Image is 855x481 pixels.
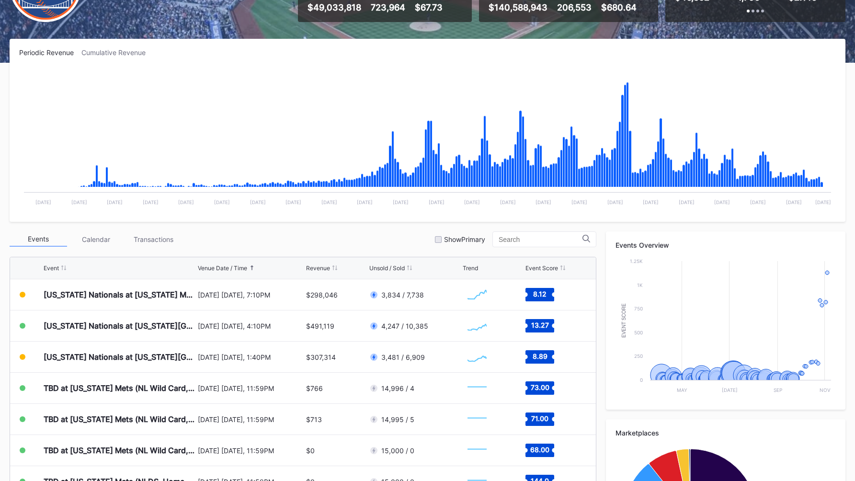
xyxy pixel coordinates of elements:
[499,236,582,243] input: Search
[677,387,687,393] text: May
[381,415,414,424] div: 14,995 / 5
[786,199,802,205] text: [DATE]
[634,306,643,311] text: 750
[81,48,153,57] div: Cumulative Revenue
[71,199,87,205] text: [DATE]
[19,48,81,57] div: Periodic Revenue
[463,345,491,369] svg: Chart title
[178,199,194,205] text: [DATE]
[10,232,67,247] div: Events
[198,447,304,455] div: [DATE] [DATE], 11:59PM
[306,447,315,455] div: $0
[463,438,491,462] svg: Chart title
[415,2,462,12] div: $67.73
[489,2,547,12] div: $140,588,943
[634,353,643,359] text: 250
[44,352,195,362] div: [US_STATE] Nationals at [US_STATE][GEOGRAPHIC_DATA]
[571,199,587,205] text: [DATE]
[250,199,266,205] text: [DATE]
[198,291,304,299] div: [DATE] [DATE], 7:10PM
[607,199,623,205] text: [DATE]
[381,291,424,299] div: 3,834 / 7,738
[369,264,405,272] div: Unsold / Sold
[107,199,123,205] text: [DATE]
[67,232,125,247] div: Calendar
[371,2,405,12] div: 723,964
[429,199,445,205] text: [DATE]
[640,377,643,383] text: 0
[308,2,361,12] div: $49,033,818
[306,415,322,424] div: $713
[198,353,304,361] div: [DATE] [DATE], 1:40PM
[125,232,182,247] div: Transactions
[531,321,549,329] text: 13.27
[722,387,738,393] text: [DATE]
[774,387,782,393] text: Sep
[306,291,338,299] div: $298,046
[44,446,195,455] div: TBD at [US_STATE] Mets (NL Wild Card, Home Game 3) (If Necessary)
[616,256,836,400] svg: Chart title
[621,303,627,338] text: Event Score
[306,384,323,392] div: $766
[306,322,334,330] div: $491,119
[536,199,551,205] text: [DATE]
[630,258,643,264] text: 1.25k
[616,241,836,249] div: Events Overview
[444,235,485,243] div: Show Primary
[198,415,304,424] div: [DATE] [DATE], 11:59PM
[533,290,547,298] text: 8.12
[198,322,304,330] div: [DATE] [DATE], 4:10PM
[44,321,195,331] div: [US_STATE] Nationals at [US_STATE][GEOGRAPHIC_DATA] (Long Sleeve T-Shirt Giveaway)
[634,330,643,335] text: 500
[601,2,649,12] div: $680.64
[820,387,831,393] text: Nov
[381,353,425,361] div: 3,481 / 6,909
[530,446,549,454] text: 68.00
[381,384,414,392] div: 14,996 / 4
[306,264,330,272] div: Revenue
[306,353,336,361] div: $307,314
[357,199,373,205] text: [DATE]
[557,2,592,12] div: 206,553
[44,264,59,272] div: Event
[393,199,409,205] text: [DATE]
[531,414,548,423] text: 71.00
[616,429,836,437] div: Marketplaces
[464,199,480,205] text: [DATE]
[679,199,695,205] text: [DATE]
[285,199,301,205] text: [DATE]
[463,376,491,400] svg: Chart title
[321,199,337,205] text: [DATE]
[533,352,547,360] text: 8.89
[44,383,195,393] div: TBD at [US_STATE] Mets (NL Wild Card, Home Game 1) (If Necessary)
[463,264,478,272] div: Trend
[714,199,730,205] text: [DATE]
[643,199,659,205] text: [DATE]
[381,447,414,455] div: 15,000 / 0
[750,199,766,205] text: [DATE]
[44,414,195,424] div: TBD at [US_STATE] Mets (NL Wild Card, Home Game 2) (If Necessary)
[525,264,558,272] div: Event Score
[35,199,51,205] text: [DATE]
[463,283,491,307] svg: Chart title
[214,199,230,205] text: [DATE]
[44,290,195,299] div: [US_STATE] Nationals at [US_STATE] Mets (Pop-Up Home Run Apple Giveaway)
[463,407,491,431] svg: Chart title
[143,199,159,205] text: [DATE]
[531,383,549,391] text: 73.00
[463,314,491,338] svg: Chart title
[815,199,831,205] text: [DATE]
[198,384,304,392] div: [DATE] [DATE], 11:59PM
[19,69,836,212] svg: Chart title
[637,282,643,288] text: 1k
[198,264,247,272] div: Venue Date / Time
[381,322,428,330] div: 4,247 / 10,385
[500,199,516,205] text: [DATE]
